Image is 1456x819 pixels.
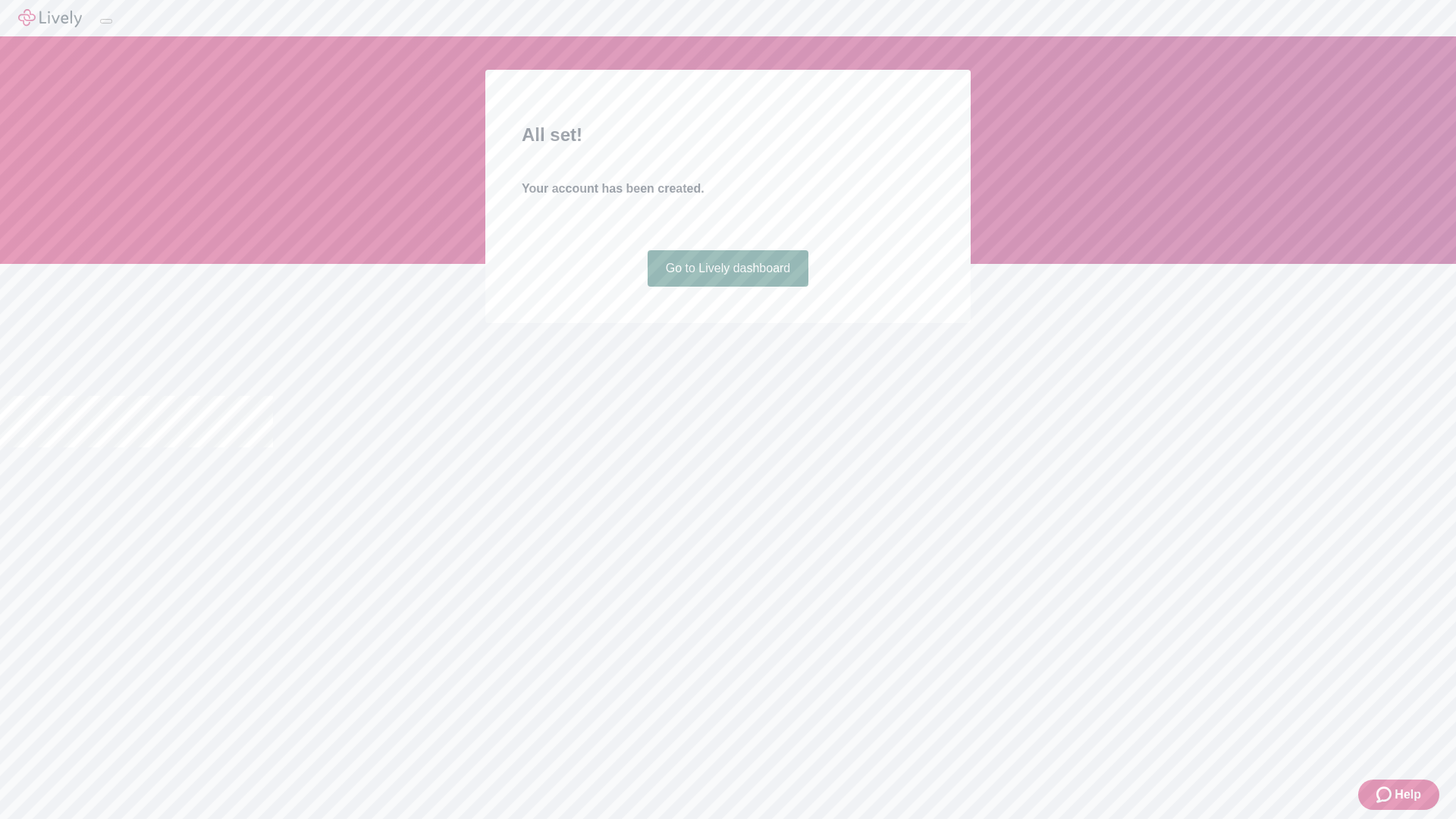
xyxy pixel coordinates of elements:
[18,9,82,27] img: Lively
[648,250,809,287] a: Go to Lively dashboard
[522,121,934,149] h2: All set!
[522,180,934,198] h4: Your account has been created.
[1395,786,1421,804] span: Help
[1358,780,1439,810] button: Zendesk support iconHelp
[1376,786,1395,804] svg: Zendesk support icon
[100,19,112,24] button: Log out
